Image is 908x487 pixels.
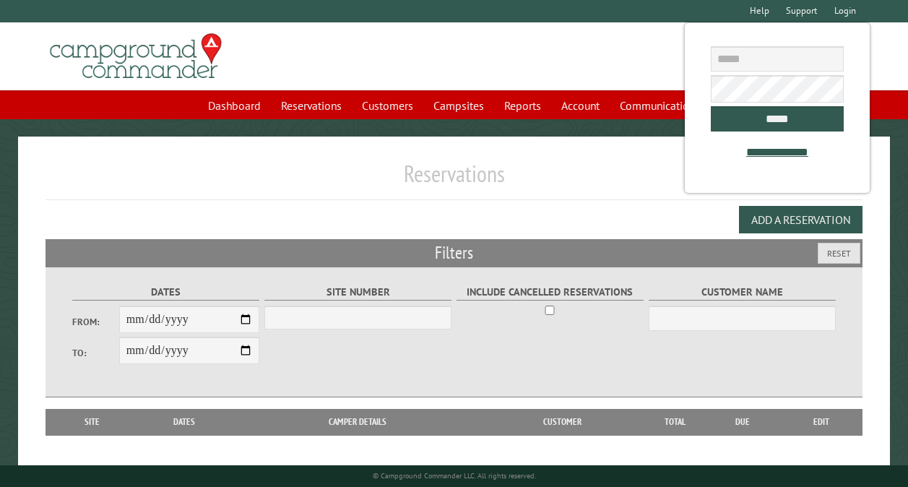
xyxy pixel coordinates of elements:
label: Dates [72,284,259,301]
th: Camper Details [236,409,479,435]
label: From: [72,315,119,329]
button: Reset [818,243,860,264]
a: Reservations [272,92,350,119]
a: Customers [353,92,422,119]
th: Total [647,409,704,435]
a: Communications [611,92,709,119]
label: Include Cancelled Reservations [457,284,644,301]
h2: Filters [46,239,862,267]
img: Campground Commander [46,28,226,85]
label: Site Number [264,284,451,301]
small: © Campground Commander LLC. All rights reserved. [373,471,536,480]
label: Customer Name [649,284,836,301]
a: Account [553,92,608,119]
h1: Reservations [46,160,862,199]
th: Edit [781,409,863,435]
th: Customer [478,409,646,435]
a: Reports [496,92,550,119]
button: Add a Reservation [739,206,862,233]
a: Dashboard [199,92,269,119]
a: Campsites [425,92,493,119]
th: Dates [132,409,236,435]
label: To: [72,346,119,360]
th: Site [53,409,132,435]
th: Due [704,409,781,435]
